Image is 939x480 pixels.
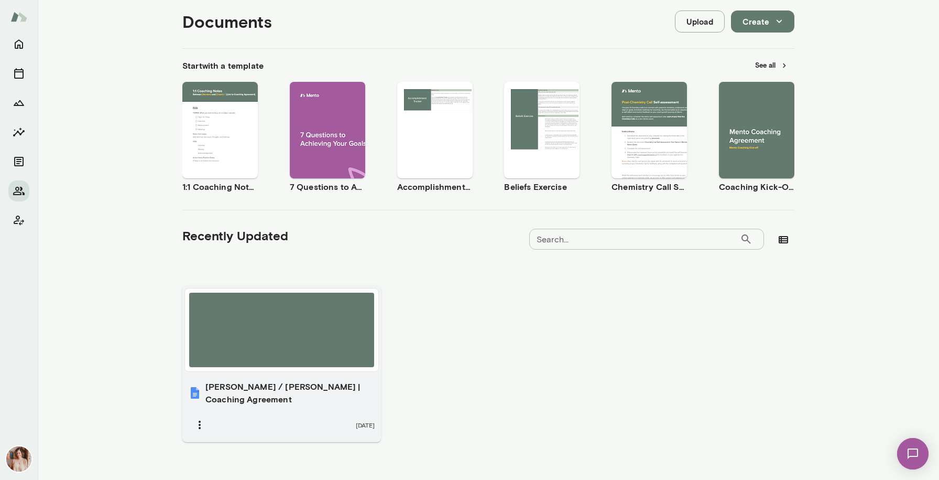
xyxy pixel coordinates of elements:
[356,421,375,429] span: [DATE]
[8,180,29,201] button: Members
[504,180,580,193] h6: Beliefs Exercise
[182,180,258,193] h6: 1:1 Coaching Notes
[182,227,288,244] h5: Recently Updated
[8,34,29,55] button: Home
[749,57,794,73] button: See all
[8,210,29,231] button: Client app
[205,380,375,406] h6: [PERSON_NAME] / [PERSON_NAME] | Coaching Agreement
[189,387,201,399] img: Harsha / Nancy | Coaching Agreement
[10,7,27,27] img: Mento
[8,151,29,172] button: Documents
[182,59,264,72] h6: Start with a template
[612,180,687,193] h6: Chemistry Call Self-Assessment [Coaches only]
[182,12,272,31] h4: Documents
[719,180,794,193] h6: Coaching Kick-Off | Coaching Agreement
[8,122,29,143] button: Insights
[290,180,365,193] h6: 7 Questions to Achieving Your Goals
[8,92,29,113] button: Growth Plan
[8,63,29,84] button: Sessions
[6,446,31,472] img: Nancy Alsip
[731,10,794,33] button: Create
[675,10,725,33] button: Upload
[397,180,473,193] h6: Accomplishment Tracker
